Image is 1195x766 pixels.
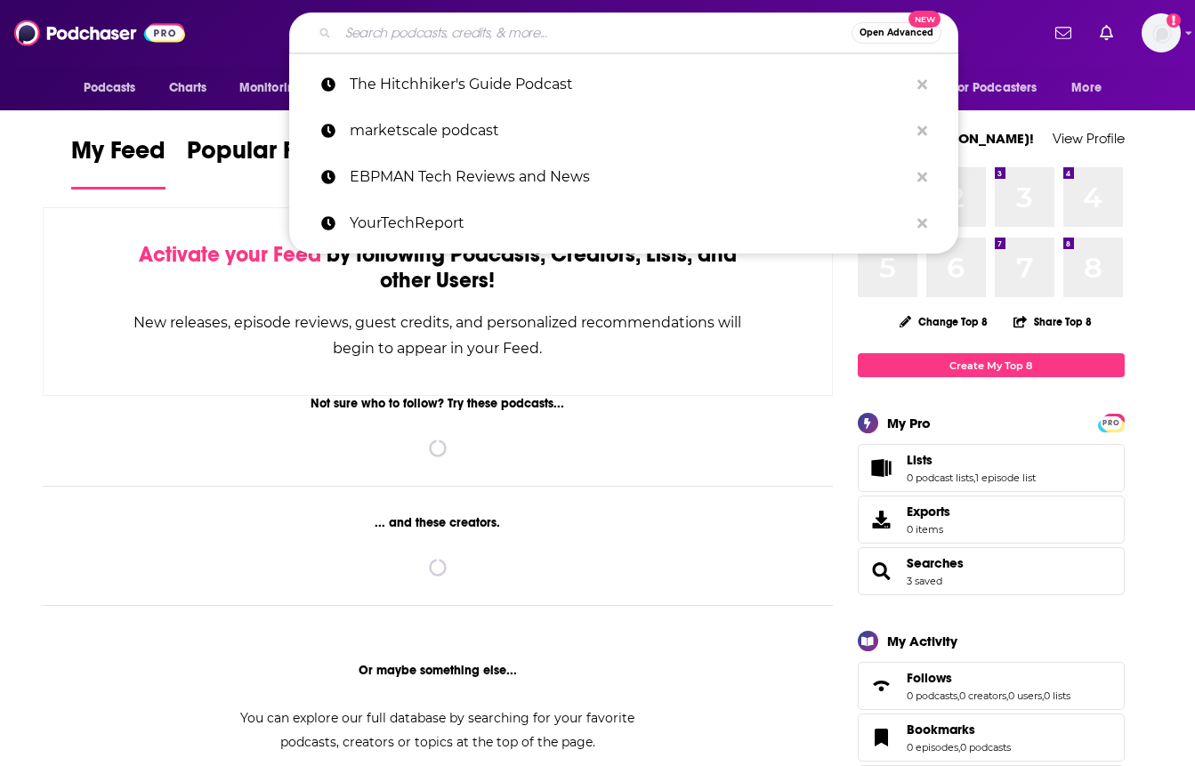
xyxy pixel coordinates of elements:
[907,452,1036,468] a: Lists
[289,200,958,246] a: YourTechReport
[289,61,958,108] a: The Hitchhiker's Guide Podcast
[907,452,933,468] span: Lists
[350,61,908,108] p: The Hitchhiker's Guide Podcast
[858,444,1125,492] span: Lists
[187,135,338,189] a: Popular Feed
[350,154,908,200] p: EBPMAN Tech Reviews and News
[907,670,952,686] span: Follows
[71,71,159,105] button: open menu
[959,689,1006,702] a: 0 creators
[852,22,941,44] button: Open AdvancedNew
[907,504,950,520] span: Exports
[350,200,908,246] p: YourTechReport
[1071,76,1102,101] span: More
[864,725,900,750] a: Bookmarks
[1101,415,1122,429] a: PRO
[907,689,957,702] a: 0 podcasts
[907,472,973,484] a: 0 podcast lists
[907,670,1070,686] a: Follows
[864,456,900,480] a: Lists
[907,523,950,536] span: 0 items
[858,662,1125,710] span: Follows
[133,242,744,294] div: by following Podcasts, Creators, Lists, and other Users!
[975,472,1036,484] a: 1 episode list
[957,689,959,702] span: ,
[858,353,1125,377] a: Create My Top 8
[289,12,958,53] div: Search podcasts, credits, & more...
[71,135,166,176] span: My Feed
[1008,689,1042,702] a: 0 users
[1042,689,1044,702] span: ,
[1142,13,1181,52] img: User Profile
[960,741,1011,754] a: 0 podcasts
[858,547,1125,595] span: Searches
[858,714,1125,762] span: Bookmarks
[858,496,1125,544] a: Exports
[1006,689,1008,702] span: ,
[71,135,166,189] a: My Feed
[952,76,1038,101] span: For Podcasters
[907,555,964,571] a: Searches
[1059,71,1124,105] button: open menu
[289,154,958,200] a: EBPMAN Tech Reviews and News
[84,76,136,101] span: Podcasts
[227,71,326,105] button: open menu
[1142,13,1181,52] span: Logged in as WE_Broadcast
[169,76,207,101] span: Charts
[219,706,657,754] div: You can explore our full database by searching for your favorite podcasts, creators or topics at ...
[887,415,931,431] div: My Pro
[1093,18,1120,48] a: Show notifications dropdown
[239,76,303,101] span: Monitoring
[941,71,1063,105] button: open menu
[864,559,900,584] a: Searches
[973,472,975,484] span: ,
[187,135,338,176] span: Popular Feed
[864,507,900,532] span: Exports
[43,515,834,530] div: ... and these creators.
[864,673,900,698] a: Follows
[887,633,957,649] div: My Activity
[289,108,958,154] a: marketscale podcast
[133,310,744,361] div: New releases, episode reviews, guest credits, and personalized recommendations will begin to appe...
[139,241,321,268] span: Activate your Feed
[157,71,218,105] a: Charts
[860,28,933,37] span: Open Advanced
[1048,18,1078,48] a: Show notifications dropdown
[907,741,958,754] a: 0 episodes
[1167,13,1181,28] svg: Add a profile image
[338,19,852,47] input: Search podcasts, credits, & more...
[907,722,1011,738] a: Bookmarks
[14,16,185,50] img: Podchaser - Follow, Share and Rate Podcasts
[907,575,942,587] a: 3 saved
[958,741,960,754] span: ,
[889,310,999,333] button: Change Top 8
[350,108,908,154] p: marketscale podcast
[1142,13,1181,52] button: Show profile menu
[1101,416,1122,430] span: PRO
[1013,304,1093,339] button: Share Top 8
[907,722,975,738] span: Bookmarks
[1044,689,1070,702] a: 0 lists
[43,663,834,678] div: Or maybe something else...
[43,396,834,411] div: Not sure who to follow? Try these podcasts...
[908,11,941,28] span: New
[1053,130,1125,147] a: View Profile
